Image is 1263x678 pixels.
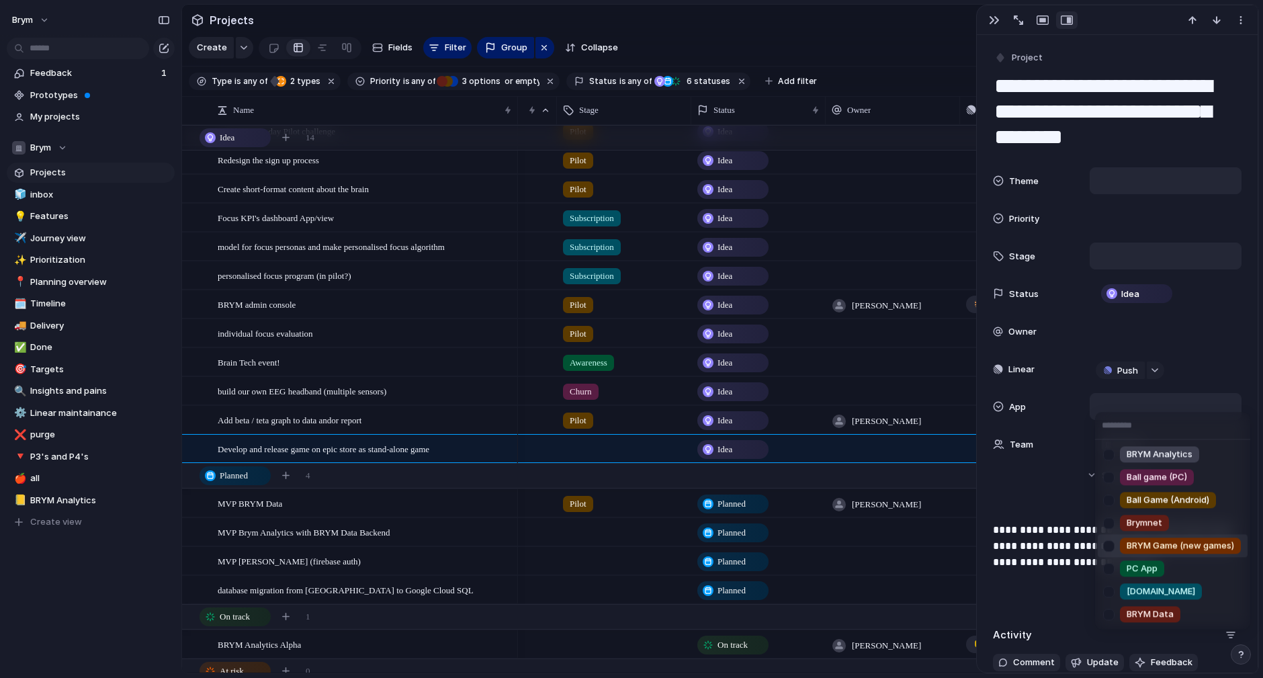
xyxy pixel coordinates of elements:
span: Ball game (PC) [1127,471,1187,484]
span: BRYM Analytics [1127,448,1192,462]
span: [DOMAIN_NAME] [1127,585,1195,599]
span: BRYM Data [1127,608,1174,622]
span: Ball Game (Android) [1127,494,1209,507]
span: BRYM Game (new games) [1127,540,1234,553]
span: PC App [1127,562,1158,576]
span: Brymnet [1127,517,1162,530]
